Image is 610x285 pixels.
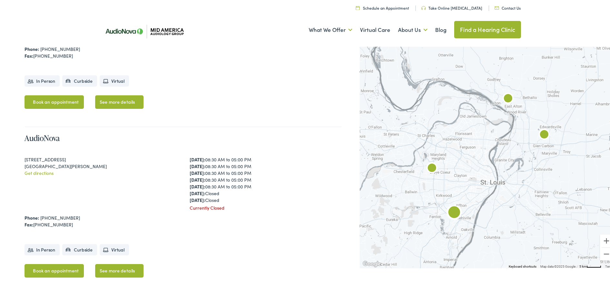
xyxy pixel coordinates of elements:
[100,243,129,254] li: Virtual
[25,51,33,58] strong: Fax:
[25,44,39,51] strong: Phone:
[25,243,60,254] li: In Person
[190,175,205,182] strong: [DATE]:
[444,202,465,223] div: AudioNova
[361,259,383,267] a: Open this area in Google Maps (opens a new window)
[361,259,383,267] img: Google
[421,4,482,9] a: Take Online [MEDICAL_DATA]
[579,263,586,267] span: 5 km
[498,88,518,108] div: AudioNova
[25,168,54,175] a: Get directions
[309,17,352,41] a: What We Offer
[25,74,60,85] li: In Person
[190,189,205,195] strong: [DATE]:
[62,74,97,85] li: Curbside
[95,263,144,276] a: See more details
[100,74,129,85] li: Virtual
[356,5,360,9] img: utility icon
[509,263,536,268] button: Keyboard shortcuts
[25,131,60,142] a: AudioNova
[577,262,603,267] button: Map Scale: 5 km per 42 pixels
[540,263,575,267] span: Map data ©2025 Google
[40,213,80,220] a: [PHONE_NUMBER]
[360,17,390,41] a: Virtual Care
[398,17,427,41] a: About Us
[421,5,426,9] img: utility icon
[534,124,555,144] div: AudioNova
[454,20,521,37] a: Find a Hearing Clinic
[25,94,84,108] a: Book an appointment
[190,203,342,210] div: Currently Closed
[422,157,442,178] div: AudioNova
[25,155,177,162] div: [STREET_ADDRESS]
[190,155,205,161] strong: [DATE]:
[190,182,205,188] strong: [DATE]:
[190,195,205,202] strong: [DATE]:
[40,44,80,51] a: [PHONE_NUMBER]
[25,220,342,227] div: [PHONE_NUMBER]
[25,162,177,168] div: [GEOGRAPHIC_DATA][PERSON_NAME]
[25,51,342,58] div: [PHONE_NUMBER]
[190,155,342,202] div: 08:30 AM to 05:00 PM 08:30 AM to 05:00 PM 08:30 AM to 05:00 PM 08:30 AM to 05:00 PM 08:30 AM to 0...
[190,162,205,168] strong: [DATE]:
[95,94,144,108] a: See more details
[495,5,499,8] img: utility icon
[62,243,97,254] li: Curbside
[190,168,205,175] strong: [DATE]:
[25,220,33,226] strong: Fax:
[356,4,409,9] a: Schedule an Appointment
[495,4,521,9] a: Contact Us
[25,213,39,220] strong: Phone:
[435,17,446,41] a: Blog
[25,263,84,276] a: Book an appointment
